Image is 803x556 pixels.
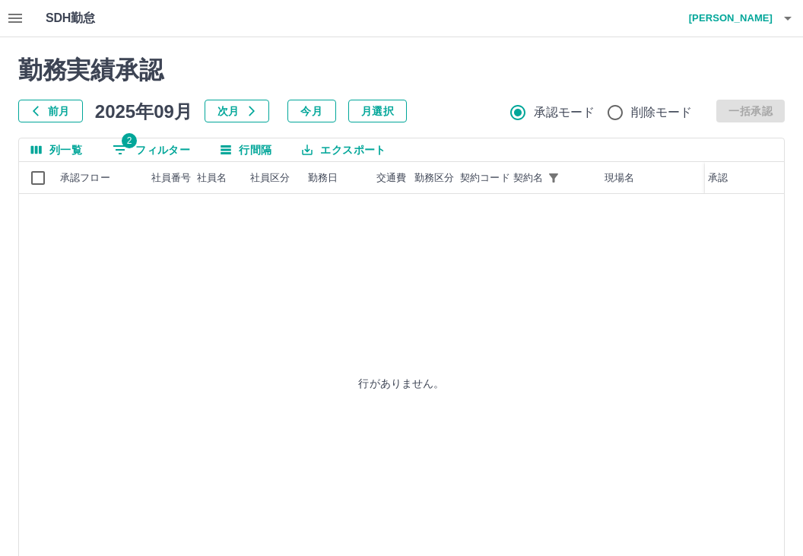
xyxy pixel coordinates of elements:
[705,162,784,194] div: 承認
[373,162,411,194] div: 交通費
[57,162,148,194] div: 承認フロー
[19,138,94,161] button: 列選択
[513,162,543,194] div: 契約名
[348,100,407,122] button: 月選択
[95,100,192,122] h5: 2025年09月
[148,162,194,194] div: 社員番号
[205,100,269,122] button: 次月
[122,133,137,148] span: 2
[18,56,785,84] h2: 勤務実績承認
[631,103,693,122] span: 削除モード
[194,162,247,194] div: 社員名
[151,162,192,194] div: 社員番号
[376,162,406,194] div: 交通費
[543,167,564,189] button: フィルター表示
[250,162,290,194] div: 社員区分
[197,162,227,194] div: 社員名
[60,162,110,194] div: 承認フロー
[208,138,284,161] button: 行間隔
[605,162,634,194] div: 現場名
[460,162,510,194] div: 契約コード
[534,103,595,122] span: 承認モード
[414,162,455,194] div: 勤務区分
[708,162,728,194] div: 承認
[287,100,336,122] button: 今月
[510,162,601,194] div: 契約名
[543,167,564,189] div: 1件のフィルターを適用中
[18,100,83,122] button: 前月
[247,162,305,194] div: 社員区分
[308,162,338,194] div: 勤務日
[693,162,731,194] div: 始業
[100,138,202,161] button: フィルター表示
[290,138,398,161] button: エクスポート
[305,162,373,194] div: 勤務日
[457,162,510,194] div: 契約コード
[411,162,457,194] div: 勤務区分
[601,162,693,194] div: 現場名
